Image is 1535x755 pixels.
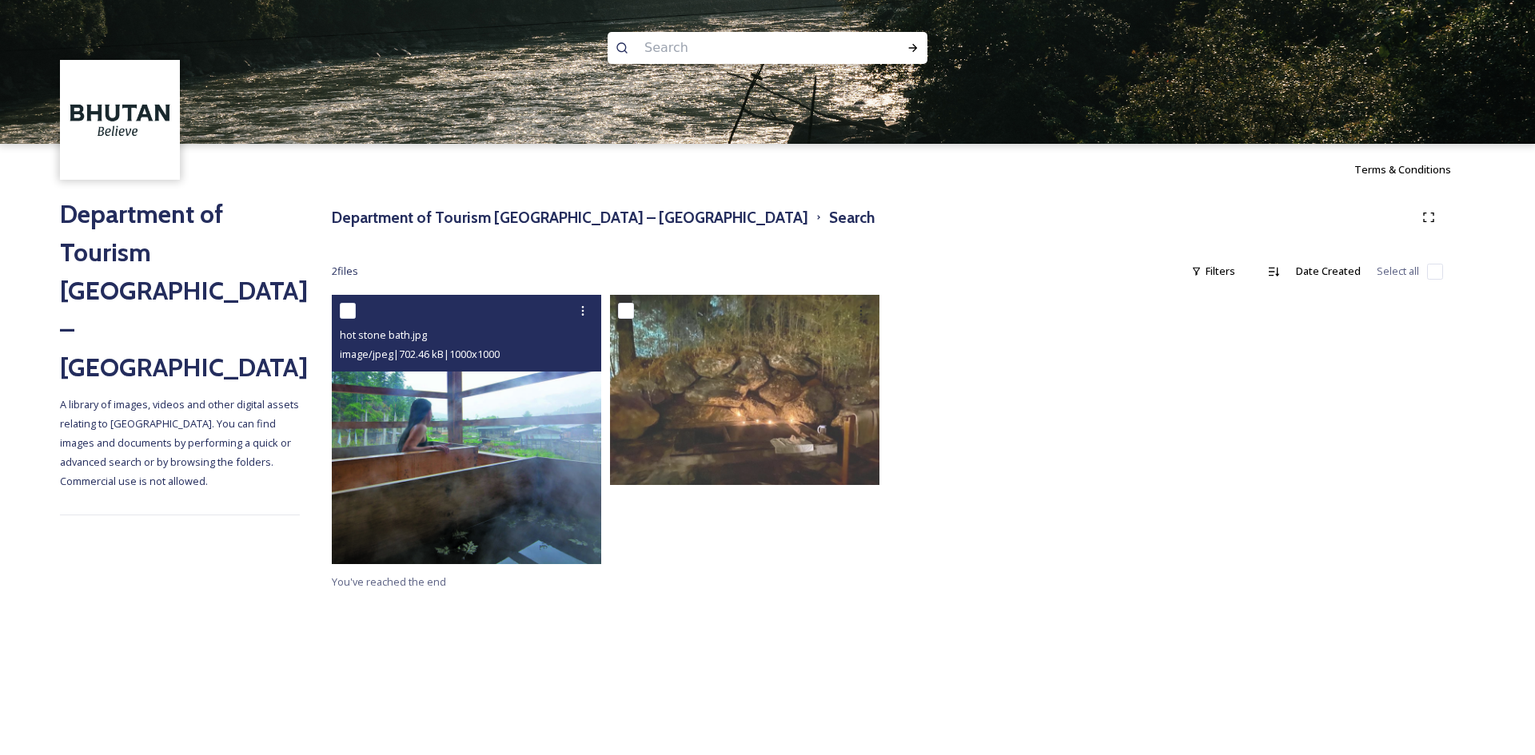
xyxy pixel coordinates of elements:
span: Terms & Conditions [1354,162,1451,177]
div: Filters [1183,256,1243,287]
span: You've reached the end [332,574,446,589]
div: Date Created [1288,256,1369,287]
img: BT_Logo_BB_Lockup_CMYK_High%2520Res.jpg [62,62,178,178]
span: A library of images, videos and other digital assets relating to [GEOGRAPHIC_DATA]. You can find ... [60,397,301,488]
img: hot stone bath.jpg [332,295,601,564]
span: image/jpeg | 702.46 kB | 1000 x 1000 [340,347,500,361]
span: 2 file s [332,264,358,279]
h3: Department of Tourism [GEOGRAPHIC_DATA] – [GEOGRAPHIC_DATA] [332,206,808,229]
h2: Department of Tourism [GEOGRAPHIC_DATA] – [GEOGRAPHIC_DATA] [60,195,300,387]
a: Terms & Conditions [1354,160,1475,179]
input: Search [636,30,855,66]
h3: Search [829,206,875,229]
img: Hot Stone Bath.jpeg [610,295,879,485]
span: Select all [1377,264,1419,279]
span: hot stone bath.jpg [340,328,427,342]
